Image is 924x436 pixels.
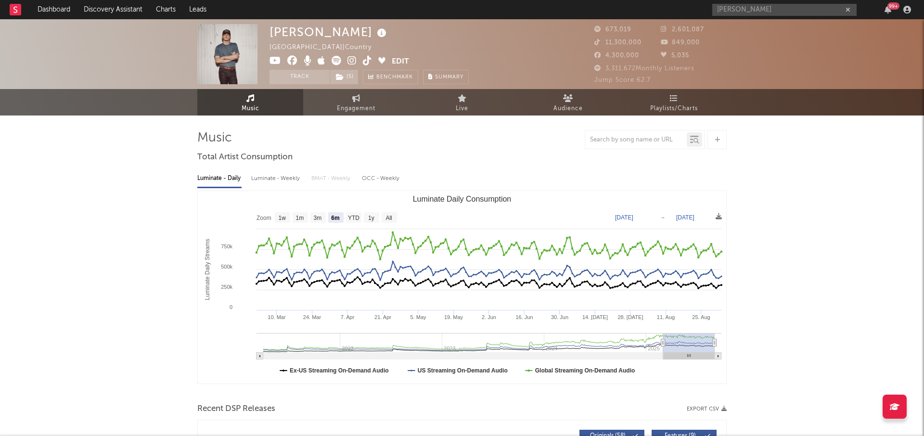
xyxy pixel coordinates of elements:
[330,70,359,84] span: ( 5 )
[363,70,418,84] a: Benchmark
[221,284,232,290] text: 250k
[456,103,468,115] span: Live
[331,215,339,221] text: 6m
[515,89,621,115] a: Audience
[269,42,383,53] div: [GEOGRAPHIC_DATA] | Country
[303,314,321,320] text: 24. Mar
[376,72,413,83] span: Benchmark
[221,264,232,269] text: 500k
[409,89,515,115] a: Live
[221,244,232,249] text: 750k
[242,103,259,115] span: Music
[348,215,359,221] text: YTD
[660,214,666,221] text: →
[303,89,409,115] a: Engagement
[268,314,286,320] text: 10. Mar
[444,314,463,320] text: 19. May
[885,6,891,13] button: 99+
[337,103,375,115] span: Engagement
[535,367,635,374] text: Global Streaming On-Demand Audio
[410,314,426,320] text: 5. May
[594,39,642,46] span: 11,300,000
[374,314,391,320] text: 21. Apr
[413,195,512,203] text: Luminate Daily Consumption
[661,26,704,33] span: 2,601,087
[330,70,358,84] button: (5)
[594,52,639,59] span: 4,300,000
[362,170,400,187] div: OCC - Weekly
[368,215,374,221] text: 1y
[198,191,726,384] svg: Luminate Daily Consumption
[290,367,389,374] text: Ex-US Streaming On-Demand Audio
[269,24,389,40] div: [PERSON_NAME]
[661,52,689,59] span: 5,035
[385,215,392,221] text: All
[687,406,727,412] button: Export CSV
[482,314,496,320] text: 2. Jun
[269,70,330,84] button: Track
[661,39,700,46] span: 849,000
[341,314,355,320] text: 7. Apr
[423,70,469,84] button: Summary
[230,304,232,310] text: 0
[887,2,899,10] div: 99 +
[692,314,710,320] text: 25. Aug
[257,215,271,221] text: Zoom
[197,403,275,415] span: Recent DSP Releases
[712,4,857,16] input: Search for artists
[515,314,533,320] text: 16. Jun
[582,314,608,320] text: 14. [DATE]
[435,75,463,80] span: Summary
[418,367,508,374] text: US Streaming On-Demand Audio
[197,89,303,115] a: Music
[204,239,211,300] text: Luminate Daily Streams
[594,77,651,83] span: Jump Score: 62.7
[279,215,286,221] text: 1w
[251,170,302,187] div: Luminate - Weekly
[296,215,304,221] text: 1m
[197,152,293,163] span: Total Artist Consumption
[594,26,631,33] span: 673,019
[585,136,687,144] input: Search by song name or URL
[314,215,322,221] text: 3m
[650,103,698,115] span: Playlists/Charts
[551,314,568,320] text: 30. Jun
[615,214,633,221] text: [DATE]
[621,89,727,115] a: Playlists/Charts
[553,103,583,115] span: Audience
[392,56,409,68] button: Edit
[676,214,694,221] text: [DATE]
[594,65,694,72] span: 3,311,672 Monthly Listeners
[657,314,675,320] text: 11. Aug
[618,314,643,320] text: 28. [DATE]
[197,170,242,187] div: Luminate - Daily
